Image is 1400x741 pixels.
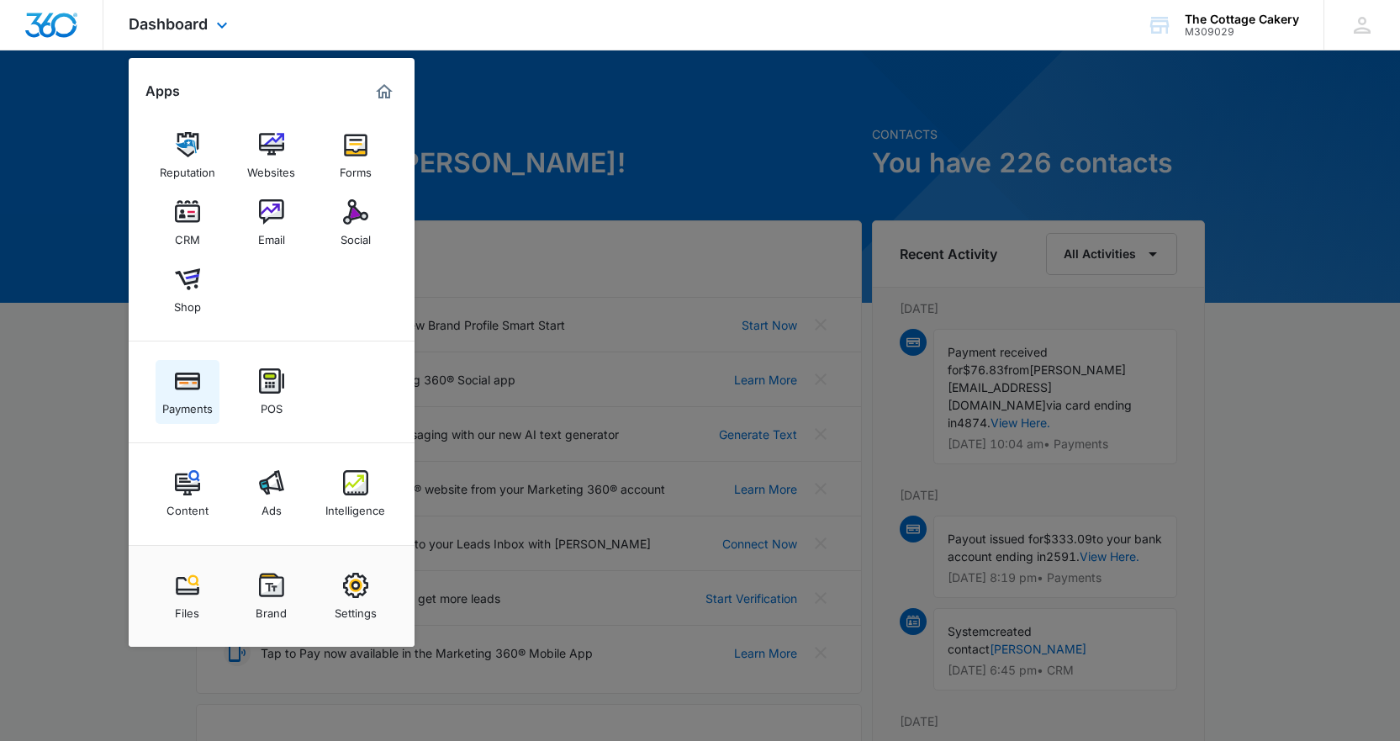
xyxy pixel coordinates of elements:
[174,292,201,314] div: Shop
[156,462,219,526] a: Content
[175,225,200,246] div: CRM
[240,360,304,424] a: POS
[156,360,219,424] a: Payments
[1185,26,1299,38] div: account id
[340,157,372,179] div: Forms
[247,157,295,179] div: Websites
[166,495,209,517] div: Content
[156,564,219,628] a: Files
[324,462,388,526] a: Intelligence
[156,124,219,188] a: Reputation
[240,191,304,255] a: Email
[325,495,385,517] div: Intelligence
[160,157,215,179] div: Reputation
[240,462,304,526] a: Ads
[1185,13,1299,26] div: account name
[324,124,388,188] a: Forms
[261,394,283,415] div: POS
[341,225,371,246] div: Social
[324,564,388,628] a: Settings
[240,124,304,188] a: Websites
[156,258,219,322] a: Shop
[262,495,282,517] div: Ads
[371,78,398,105] a: Marketing 360® Dashboard
[162,394,213,415] div: Payments
[256,598,287,620] div: Brand
[335,598,377,620] div: Settings
[145,83,180,99] h2: Apps
[240,564,304,628] a: Brand
[175,598,199,620] div: Files
[156,191,219,255] a: CRM
[129,15,208,33] span: Dashboard
[258,225,285,246] div: Email
[324,191,388,255] a: Social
